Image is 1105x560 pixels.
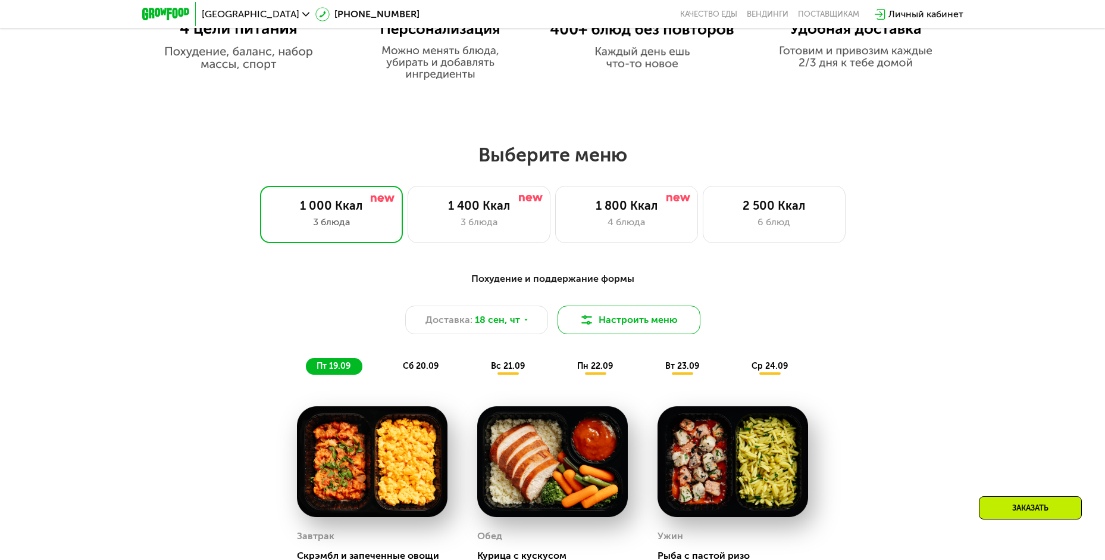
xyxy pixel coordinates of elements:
div: Похудение и поддержание формы [201,272,905,287]
span: 18 сен, чт [475,313,520,327]
span: [GEOGRAPHIC_DATA] [202,10,299,19]
a: [PHONE_NUMBER] [315,7,420,21]
div: поставщикам [798,10,859,19]
span: пн 22.09 [577,361,613,371]
a: Качество еды [680,10,737,19]
div: 1 400 Ккал [420,198,538,213]
div: Обед [477,527,502,545]
a: Вендинги [747,10,788,19]
span: вс 21.09 [491,361,525,371]
div: 1 800 Ккал [568,198,685,213]
div: Завтрак [297,527,334,545]
button: Настроить меню [558,306,700,334]
span: Доставка: [425,313,472,327]
div: 6 блюд [715,215,833,229]
span: ср 24.09 [752,361,788,371]
div: 3 блюда [420,215,538,229]
span: вт 23.09 [665,361,699,371]
div: Ужин [658,527,683,545]
div: Личный кабинет [888,7,963,21]
span: сб 20.09 [403,361,439,371]
div: 2 500 Ккал [715,198,833,213]
h2: Выберите меню [38,143,1067,167]
div: 4 блюда [568,215,685,229]
div: Заказать [979,496,1082,519]
div: 1 000 Ккал [273,198,390,213]
div: 3 блюда [273,215,390,229]
span: пт 19.09 [317,361,350,371]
